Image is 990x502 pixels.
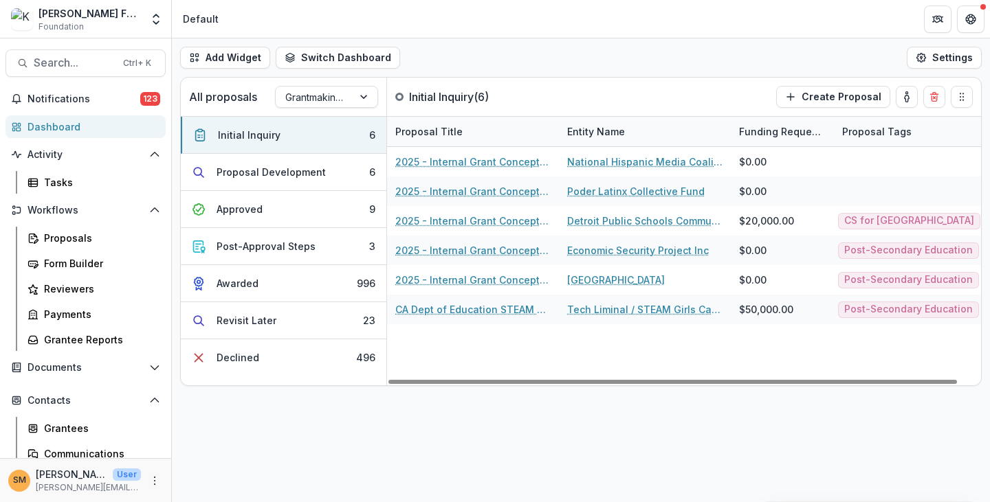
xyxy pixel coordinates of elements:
[181,265,386,302] button: Awarded996
[27,362,144,374] span: Documents
[567,155,723,169] a: National Hispanic Media Coalition
[5,115,166,138] a: Dashboard
[957,5,984,33] button: Get Help
[739,155,767,169] div: $0.00
[776,86,890,108] button: Create Proposal
[146,5,166,33] button: Open entity switcher
[34,56,115,69] span: Search...
[844,304,973,315] span: Post-Secondary Education
[395,302,551,317] a: CA Dept of Education STEAM grant
[739,243,767,258] div: $0.00
[36,467,107,481] p: [PERSON_NAME]
[369,165,375,179] div: 6
[834,124,920,139] div: Proposal Tags
[217,202,263,216] div: Approved
[181,302,386,339] button: Revisit Later23
[38,21,84,33] span: Foundation
[387,117,559,146] div: Proposal Title
[907,47,982,69] button: Settings
[844,274,973,286] span: Post-Secondary Education
[567,243,709,258] a: Economic Security Project Inc
[181,191,386,228] button: Approved9
[395,243,551,258] a: 2025 - Internal Grant Concept Form
[217,313,276,328] div: Revisit Later
[22,328,166,351] a: Grantee Reports
[44,231,155,245] div: Proposals
[146,472,163,489] button: More
[11,8,33,30] img: Kapor Foundation
[44,282,155,296] div: Reviewers
[27,205,144,216] span: Workflows
[369,128,375,142] div: 6
[5,199,166,221] button: Open Workflows
[183,12,219,26] div: Default
[181,154,386,191] button: Proposal Development6
[22,227,166,249] a: Proposals
[22,303,166,326] a: Payments
[22,442,166,465] a: Communications
[181,228,386,265] button: Post-Approval Steps3
[177,9,224,29] nav: breadcrumb
[567,184,705,198] a: Poder Latinx Collective Fund
[844,215,974,227] span: CS for [GEOGRAPHIC_DATA]
[218,128,280,142] div: Initial Inquiry
[217,276,258,290] div: Awarded
[739,302,793,317] div: $50,000.00
[567,273,665,287] a: [GEOGRAPHIC_DATA]
[387,124,471,139] div: Proposal Title
[739,214,794,228] div: $20,000.00
[739,184,767,198] div: $0.00
[923,86,945,108] button: Delete card
[559,124,633,139] div: Entity Name
[5,49,166,77] button: Search...
[22,252,166,275] a: Form Builder
[844,244,973,256] span: Post-Secondary Education
[951,86,973,108] button: Drag
[27,119,155,134] div: Dashboard
[395,214,551,228] a: 2025 - Internal Grant Concept Form
[27,93,140,105] span: Notifications
[22,171,166,194] a: Tasks
[22,277,166,300] a: Reviewers
[180,47,270,69] button: Add Widget
[217,239,316,253] div: Post-Approval Steps
[356,350,375,365] div: 496
[369,202,375,216] div: 9
[27,149,144,161] span: Activity
[22,417,166,440] a: Grantees
[276,47,400,69] button: Switch Dashboard
[5,88,166,110] button: Notifications123
[27,395,144,407] span: Contacts
[357,276,375,290] div: 996
[731,117,834,146] div: Funding Requested
[559,117,731,146] div: Entity Name
[44,332,155,347] div: Grantee Reports
[38,6,141,21] div: [PERSON_NAME] Foundation
[5,144,166,166] button: Open Activity
[44,256,155,271] div: Form Builder
[567,302,723,317] a: Tech Liminal / STEAM Girls Camp
[140,92,160,106] span: 123
[395,273,551,287] a: 2025 - Internal Grant Concept Form
[217,350,259,365] div: Declined
[369,239,375,253] div: 3
[395,155,551,169] a: 2025 - Internal Grant Concept Form
[44,421,155,435] div: Grantees
[113,468,141,481] p: User
[13,476,26,485] div: Subina Mahal
[739,273,767,287] div: $0.00
[896,86,918,108] button: toggle-assigned-to-me
[217,165,326,179] div: Proposal Development
[120,56,154,71] div: Ctrl + K
[924,5,951,33] button: Partners
[567,214,723,228] a: Detroit Public Schools Community District
[44,307,155,321] div: Payments
[44,175,155,190] div: Tasks
[36,481,141,494] p: [PERSON_NAME][EMAIL_ADDRESS][PERSON_NAME][DOMAIN_NAME]
[5,389,166,411] button: Open Contacts
[181,117,386,154] button: Initial Inquiry6
[395,184,551,198] a: 2025 - Internal Grant Concept Form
